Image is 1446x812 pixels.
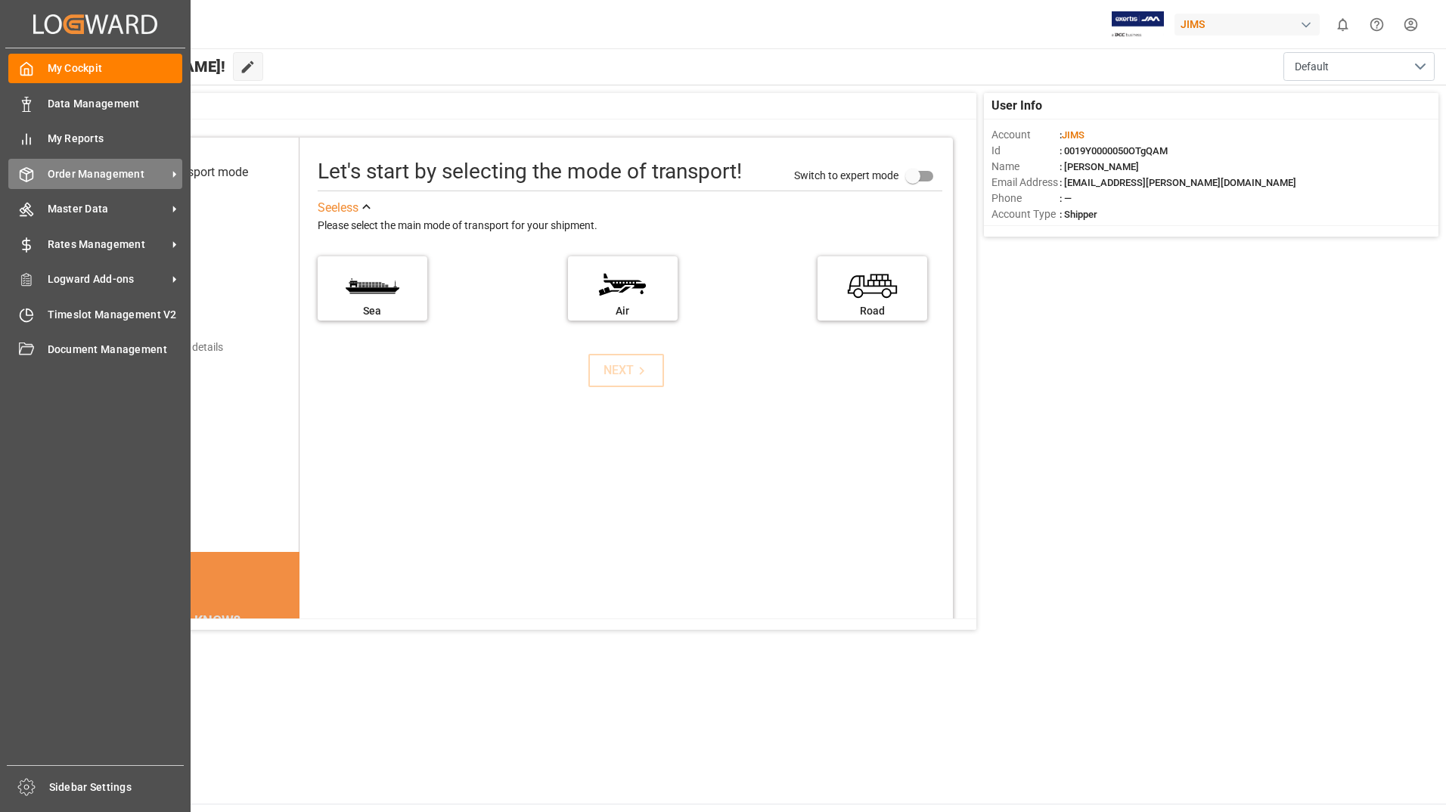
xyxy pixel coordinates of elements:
[48,271,167,287] span: Logward Add-ons
[1112,11,1164,38] img: Exertis%20JAM%20-%20Email%20Logo.jpg_1722504956.jpg
[991,191,1060,206] span: Phone
[48,307,183,323] span: Timeslot Management V2
[1174,14,1320,36] div: JIMS
[48,60,183,76] span: My Cockpit
[318,156,742,188] div: Let's start by selecting the mode of transport!
[8,88,182,118] a: Data Management
[48,342,183,358] span: Document Management
[48,166,167,182] span: Order Management
[1060,145,1168,157] span: : 0019Y0000050OTgQAM
[48,237,167,253] span: Rates Management
[1060,209,1097,220] span: : Shipper
[318,199,358,217] div: See less
[588,354,664,387] button: NEXT
[48,201,167,217] span: Master Data
[8,299,182,329] a: Timeslot Management V2
[8,54,182,83] a: My Cockpit
[1174,10,1326,39] button: JIMS
[1360,8,1394,42] button: Help Center
[1295,59,1329,75] span: Default
[991,143,1060,159] span: Id
[48,96,183,112] span: Data Management
[1060,177,1296,188] span: : [EMAIL_ADDRESS][PERSON_NAME][DOMAIN_NAME]
[8,124,182,153] a: My Reports
[63,52,225,81] span: Hello [PERSON_NAME]!
[825,303,920,319] div: Road
[991,206,1060,222] span: Account Type
[1283,52,1435,81] button: open menu
[48,131,183,147] span: My Reports
[991,127,1060,143] span: Account
[1060,129,1084,141] span: :
[1060,161,1139,172] span: : [PERSON_NAME]
[604,361,650,380] div: NEXT
[991,175,1060,191] span: Email Address
[318,217,942,235] div: Please select the main mode of transport for your shipment.
[129,339,223,355] div: Add shipping details
[8,335,182,364] a: Document Management
[576,303,670,319] div: Air
[325,303,420,319] div: Sea
[991,97,1042,115] span: User Info
[991,159,1060,175] span: Name
[1062,129,1084,141] span: JIMS
[1326,8,1360,42] button: show 0 new notifications
[794,169,898,181] span: Switch to expert mode
[1060,193,1072,204] span: : —
[49,779,185,795] span: Sidebar Settings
